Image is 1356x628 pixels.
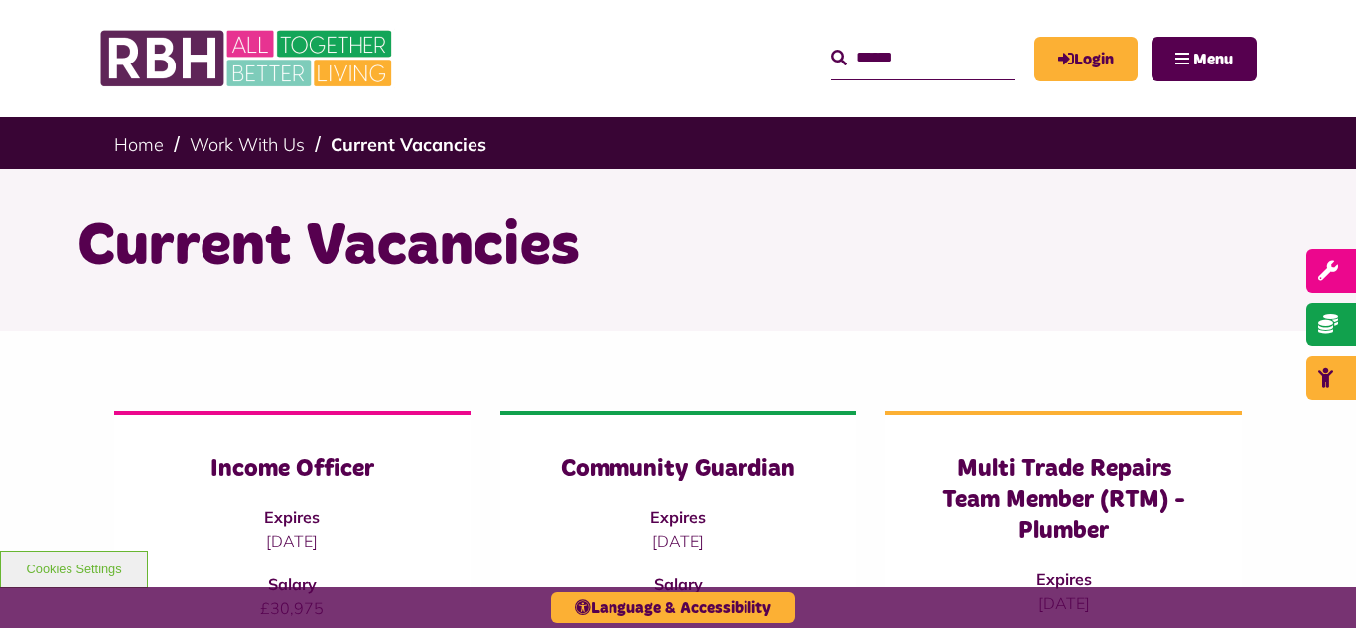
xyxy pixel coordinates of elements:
a: MyRBH [1034,37,1138,81]
strong: Salary [268,574,317,594]
a: Home [114,133,164,156]
strong: Expires [650,507,706,527]
a: Current Vacancies [331,133,486,156]
h3: Income Officer [154,454,431,485]
input: Search [831,37,1015,79]
strong: Expires [1036,569,1092,589]
h3: Community Guardian [540,454,817,485]
h3: Multi Trade Repairs Team Member (RTM) - Plumber [925,454,1202,548]
strong: Expires [264,507,320,527]
a: Work With Us [190,133,305,156]
p: [DATE] [540,529,817,553]
img: RBH [99,20,397,97]
p: [DATE] [154,529,431,553]
iframe: Netcall Web Assistant for live chat [1267,539,1356,628]
button: Navigation [1152,37,1257,81]
span: Menu [1193,52,1233,67]
strong: Salary [654,574,703,594]
button: Language & Accessibility [551,592,795,623]
h1: Current Vacancies [77,208,1279,286]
